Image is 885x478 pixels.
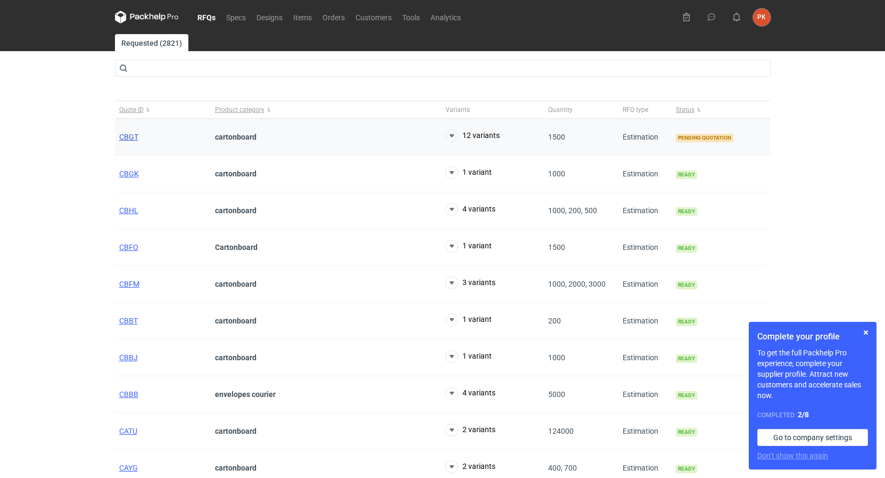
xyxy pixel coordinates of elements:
[676,171,697,179] span: Ready
[251,11,288,23] a: Designs
[119,464,138,472] a: CAYG
[618,413,672,450] div: Estimation
[548,427,574,435] span: 124000
[859,326,872,339] button: Skip for now
[548,353,565,362] span: 1000
[757,429,868,446] a: Go to company settings
[115,34,188,51] a: Requested (2821)
[119,106,144,114] span: Quote ID
[676,318,697,326] span: Ready
[119,427,137,435] a: CATU
[445,166,492,179] button: 1 variant
[445,460,495,473] button: 2 variants
[119,206,138,215] a: CBHL
[397,11,425,23] a: Tools
[548,133,565,141] span: 1500
[221,11,251,23] a: Specs
[676,391,697,400] span: Ready
[192,11,221,23] a: RFQs
[548,243,565,252] span: 1500
[215,427,257,435] strong: cartonboard
[317,11,350,23] a: Orders
[548,169,565,178] span: 1000
[445,387,495,400] button: 4 variants
[618,303,672,339] div: Estimation
[119,353,138,362] a: CBBJ
[445,129,500,142] button: 12 variants
[445,424,495,436] button: 2 variants
[757,409,868,420] div: Completed:
[215,243,258,252] strong: Cartonboard
[445,313,492,326] button: 1 variant
[445,203,495,216] button: 4 variants
[548,206,597,215] span: 1000, 200, 500
[548,464,577,472] span: 400, 700
[618,266,672,303] div: Estimation
[119,169,139,178] a: CBGK
[215,133,257,141] strong: cartonboard
[618,229,672,266] div: Estimation
[215,280,257,288] strong: cartonboard
[618,156,672,192] div: Estimation
[115,11,179,23] svg: Packhelp Pro
[215,206,257,215] strong: cartonboard
[445,277,495,289] button: 3 variants
[798,410,809,419] strong: 2 / 8
[215,390,276,399] strong: envelopes courier
[757,330,868,343] h1: Complete your profile
[618,376,672,413] div: Estimation
[672,101,767,118] button: Status
[676,244,697,253] span: Ready
[623,106,648,114] span: RFQ type
[548,280,606,288] span: 1000, 2000, 3000
[548,390,565,399] span: 5000
[618,339,672,376] div: Estimation
[115,101,211,118] button: Quote ID
[676,106,694,114] span: Status
[753,9,771,26] div: Paulina Kempara
[548,317,561,325] span: 200
[676,354,697,363] span: Ready
[445,106,470,114] span: Variants
[753,9,771,26] button: PK
[445,240,492,253] button: 1 variant
[676,134,733,142] span: Pending quotation
[350,11,397,23] a: Customers
[119,317,138,325] a: CBBT
[676,465,697,473] span: Ready
[425,11,466,23] a: Analytics
[288,11,317,23] a: Items
[676,281,697,289] span: Ready
[119,390,138,399] a: CBBB
[676,207,697,216] span: Ready
[757,347,868,401] p: To get the full Packhelp Pro experience, complete your supplier profile. Attract new customers an...
[618,192,672,229] div: Estimation
[215,353,257,362] strong: cartonboard
[215,106,264,114] span: Product category
[119,133,138,141] a: CBGT
[445,350,492,363] button: 1 variant
[757,450,828,461] button: Don’t show this again
[119,280,139,288] a: CBFM
[119,243,138,252] a: CBFQ
[211,101,441,118] button: Product category
[215,317,257,325] strong: cartonboard
[676,428,697,436] span: Ready
[215,169,257,178] strong: cartonboard
[548,106,573,114] span: Quantity
[618,119,672,156] div: Estimation
[215,464,257,472] strong: cartonboard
